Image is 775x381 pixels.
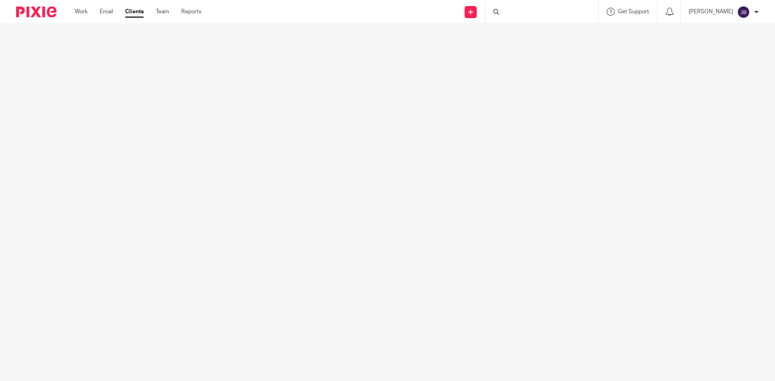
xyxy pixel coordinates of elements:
[618,9,649,15] span: Get Support
[100,8,113,16] a: Email
[75,8,88,16] a: Work
[156,8,169,16] a: Team
[181,8,201,16] a: Reports
[16,6,57,17] img: Pixie
[737,6,750,19] img: svg%3E
[125,8,144,16] a: Clients
[689,8,733,16] p: [PERSON_NAME]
